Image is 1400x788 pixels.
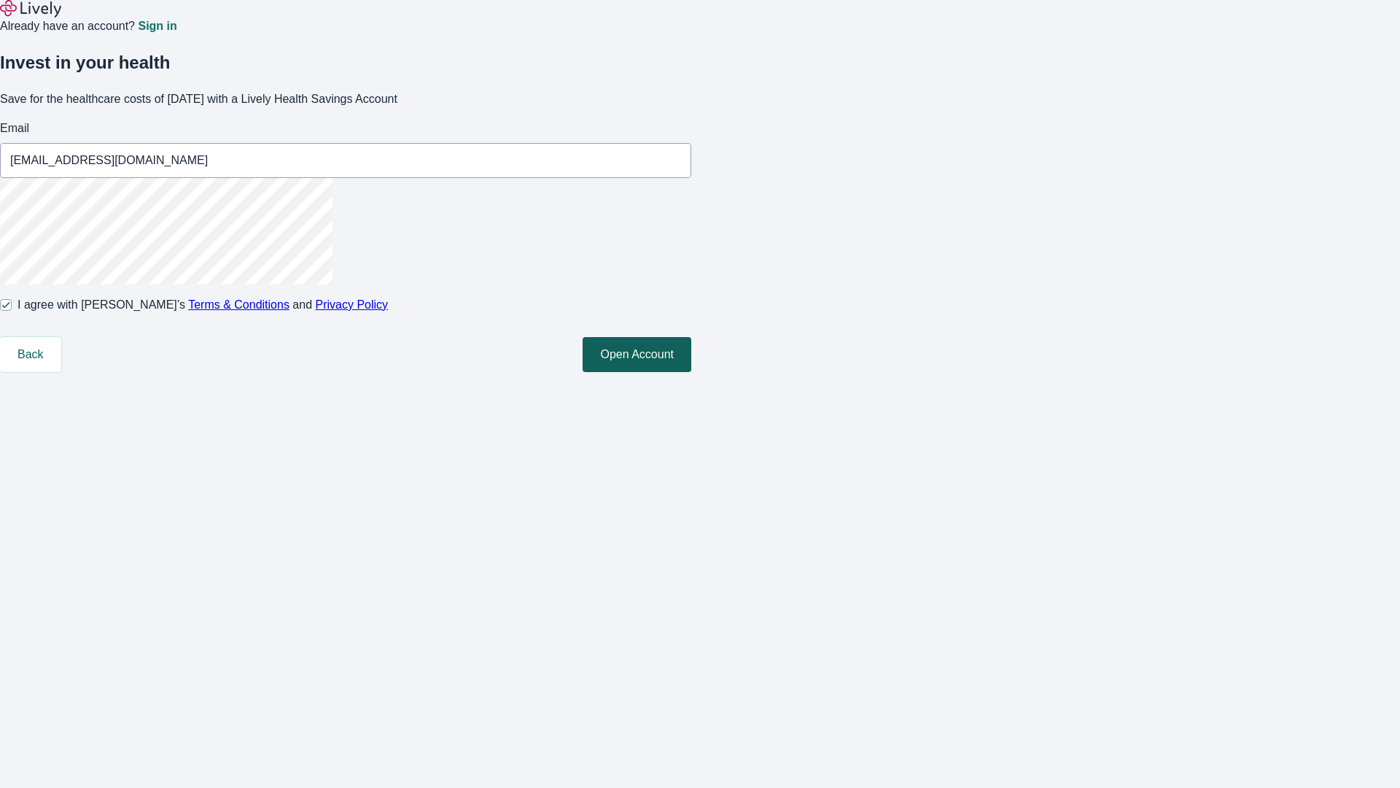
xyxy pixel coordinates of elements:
[17,296,388,314] span: I agree with [PERSON_NAME]’s and
[316,298,389,311] a: Privacy Policy
[188,298,289,311] a: Terms & Conditions
[583,337,691,372] button: Open Account
[138,20,176,32] a: Sign in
